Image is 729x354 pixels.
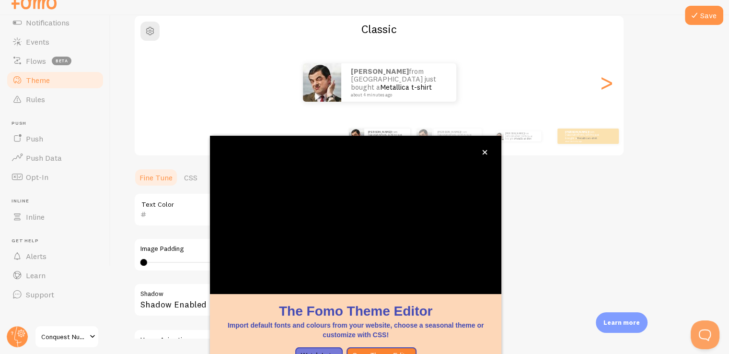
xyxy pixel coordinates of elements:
[6,247,104,266] a: Alerts
[6,71,104,90] a: Theme
[26,153,62,163] span: Push Data
[134,168,178,187] a: Fine Tune
[351,93,444,97] small: about 4 minutes ago
[26,212,45,222] span: Inline
[221,302,490,320] h1: The Fomo Theme Editor
[26,18,69,27] span: Notifications
[577,136,597,140] a: Metallica t-shirt
[52,57,71,65] span: beta
[6,32,104,51] a: Events
[26,290,54,299] span: Support
[26,134,43,143] span: Push
[26,271,46,280] span: Learn
[41,331,87,342] span: Conquest Nutrition
[480,147,490,157] button: close,
[6,13,104,32] a: Notifications
[12,238,104,244] span: Get Help
[6,207,104,226] a: Inline
[6,266,104,285] a: Learn
[417,129,432,144] img: Fomo
[505,132,524,135] strong: [PERSON_NAME]
[135,22,624,36] h2: Classic
[140,245,415,253] label: Image Padding
[349,129,364,144] img: Fomo
[178,168,203,187] a: CSS
[515,137,531,140] a: Metallica t-shirt
[134,283,421,318] div: Shadow Enabled
[496,132,503,140] img: Fomo
[6,285,104,304] a: Support
[26,56,46,66] span: Flows
[221,320,490,340] p: Import default fonts and colours from your website, choose a seasonal theme or customize with CSS!
[368,130,406,142] p: from [GEOGRAPHIC_DATA] just bought a
[565,130,603,142] p: from [GEOGRAPHIC_DATA] just bought a
[601,48,612,117] div: Next slide
[12,198,104,204] span: Inline
[6,148,104,167] a: Push Data
[35,325,99,348] a: Conquest Nutrition
[6,167,104,187] a: Opt-In
[26,172,48,182] span: Opt-In
[351,67,409,76] strong: [PERSON_NAME]
[438,130,461,134] strong: [PERSON_NAME]
[303,63,341,102] img: Fomo
[6,51,104,71] a: Flows beta
[380,83,432,92] a: Metallica t-shirt
[26,251,46,261] span: Alerts
[603,318,640,327] p: Learn more
[368,130,391,134] strong: [PERSON_NAME]
[6,129,104,148] a: Push
[685,6,723,25] button: Save
[6,90,104,109] a: Rules
[351,68,447,97] p: from [GEOGRAPHIC_DATA] just bought a
[505,131,537,142] p: from [GEOGRAPHIC_DATA] just bought a
[26,37,49,47] span: Events
[26,94,45,104] span: Rules
[12,120,104,127] span: Push
[26,75,50,85] span: Theme
[565,130,588,134] strong: [PERSON_NAME]
[691,320,719,349] iframe: Help Scout Beacon - Open
[596,312,648,333] div: Learn more
[565,140,602,142] small: about 4 minutes ago
[438,130,478,142] p: from [GEOGRAPHIC_DATA] just bought a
